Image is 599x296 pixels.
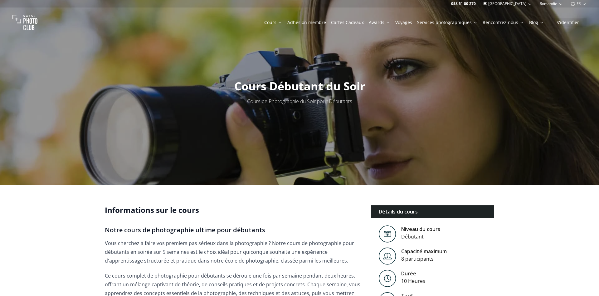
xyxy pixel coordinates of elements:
img: Level [379,270,396,287]
div: Détails du cours [371,205,494,218]
span: Cours de Photographie du Soir pour Débutants [247,98,352,105]
button: Awards [366,18,393,27]
span: Cours Débutant du Soir [234,78,365,94]
button: Adhésion membre [285,18,329,27]
a: Blog [529,19,544,26]
button: S'identifier [549,18,587,27]
a: Rencontrez-nous [483,19,524,26]
img: Level [379,225,396,243]
img: Swiss photo club [12,10,37,35]
div: Débutant [401,233,440,240]
a: Services photographiques [417,19,478,26]
h2: Informations sur le cours [105,205,361,215]
button: Voyages [393,18,415,27]
div: 10 Heures [401,277,425,285]
a: Adhésion membre [287,19,326,26]
div: Niveau du cours [401,225,440,233]
div: 8 participants [401,255,447,263]
img: Level [379,248,396,265]
h3: Notre cours de photographie ultime pour débutants [105,225,361,235]
div: Capacité maximum [401,248,447,255]
button: Blog [527,18,547,27]
a: Cours [264,19,282,26]
button: Rencontrez-nous [480,18,527,27]
p: Vous cherchez à faire vos premiers pas sérieux dans la photographie ? Notre cours de photographie... [105,239,361,265]
button: Services photographiques [415,18,480,27]
a: Cartes Cadeaux [331,19,364,26]
a: Voyages [395,19,412,26]
a: 058 51 00 270 [451,1,476,6]
a: Awards [369,19,390,26]
button: Cartes Cadeaux [329,18,366,27]
div: Durée [401,270,425,277]
button: Cours [262,18,285,27]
